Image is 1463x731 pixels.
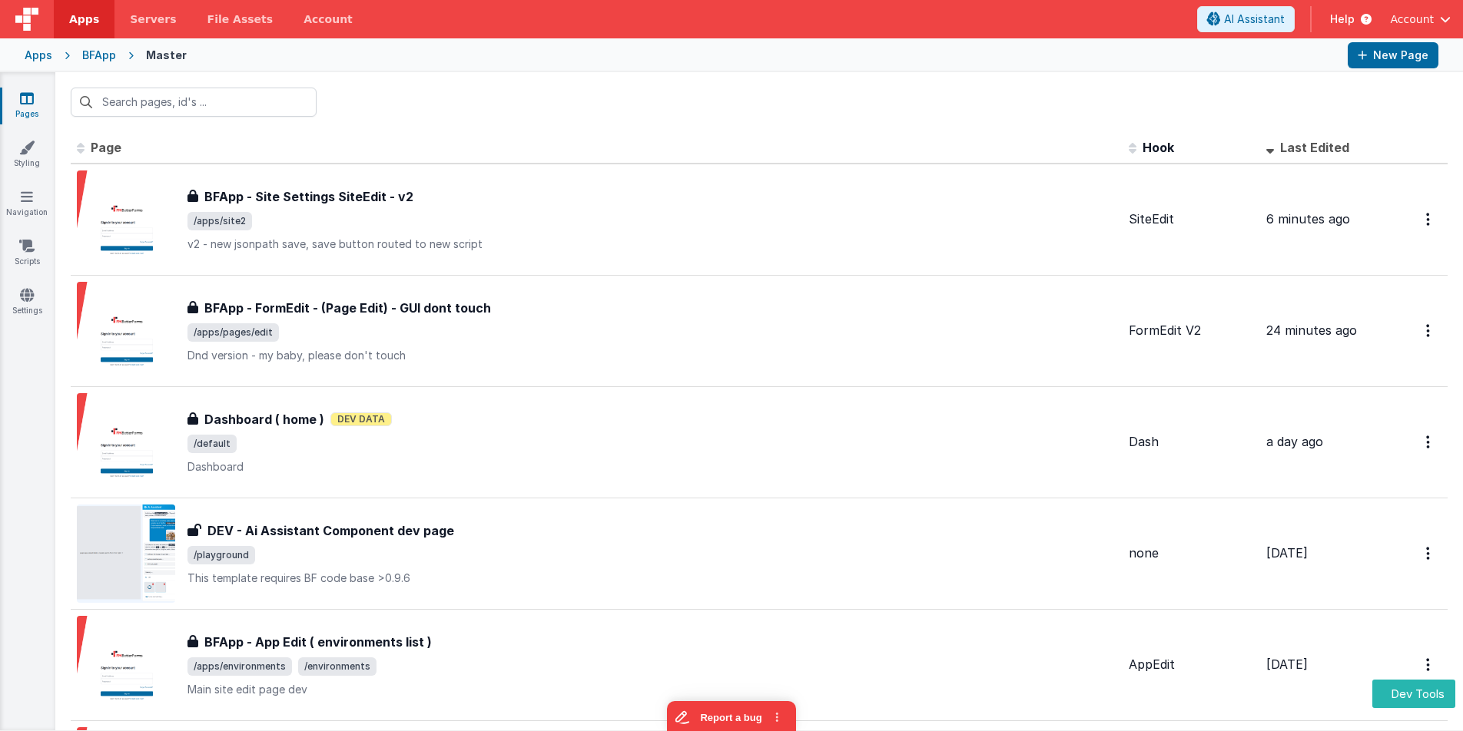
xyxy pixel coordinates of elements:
[69,12,99,27] span: Apps
[1417,537,1441,569] button: Options
[91,140,121,155] span: Page
[187,682,1116,697] p: Main site edit page dev
[1417,649,1441,680] button: Options
[330,412,392,426] span: Dev Data
[187,348,1116,363] p: Dnd version - my baby, please don't touch
[1390,12,1434,27] span: Account
[1266,545,1308,561] span: [DATE]
[1390,12,1451,27] button: Account
[187,323,279,342] span: /apps/pages/edit
[1280,140,1349,155] span: Last Edited
[204,410,324,428] h3: Dashboard ( home )
[1348,42,1438,68] button: New Page
[1224,12,1285,27] span: AI Assistant
[207,521,454,540] h3: DEV - Ai Assistant Component dev page
[82,48,116,63] div: BFApp
[71,88,317,117] input: Search pages, id's ...
[1266,322,1357,338] span: 24 minutes ago
[1129,544,1254,562] div: none
[1417,203,1441,235] button: Options
[187,435,237,453] span: /default
[1197,6,1295,32] button: AI Assistant
[1129,433,1254,451] div: Dash
[1417,426,1441,458] button: Options
[207,12,274,27] span: File Assets
[146,48,187,63] div: Master
[1129,656,1254,673] div: AppEdit
[298,657,377,676] span: /environments
[1129,210,1254,228] div: SiteEdit
[1129,322,1254,339] div: FormEdit V2
[25,48,52,63] div: Apps
[1266,211,1350,227] span: 6 minutes ago
[1143,140,1174,155] span: Hook
[1417,315,1441,346] button: Options
[1266,434,1323,449] span: a day ago
[1330,12,1355,27] span: Help
[187,571,1116,586] p: This template requires BF code base >0.9.6
[187,546,255,564] span: /playground
[204,299,491,317] h3: BFApp - FormEdit - (Page Edit) - GUI dont touch
[204,187,413,206] h3: BFApp - Site Settings SiteEdit - v2
[1266,657,1308,672] span: [DATE]
[130,12,176,27] span: Servers
[187,212,252,230] span: /apps/site2
[187,459,1116,475] p: Dashboard
[1372,680,1455,708] button: Dev Tools
[187,657,292,676] span: /apps/environments
[187,237,1116,252] p: v2 - new jsonpath save, save button routed to new script
[204,633,432,651] h3: BFApp - App Edit ( environments list )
